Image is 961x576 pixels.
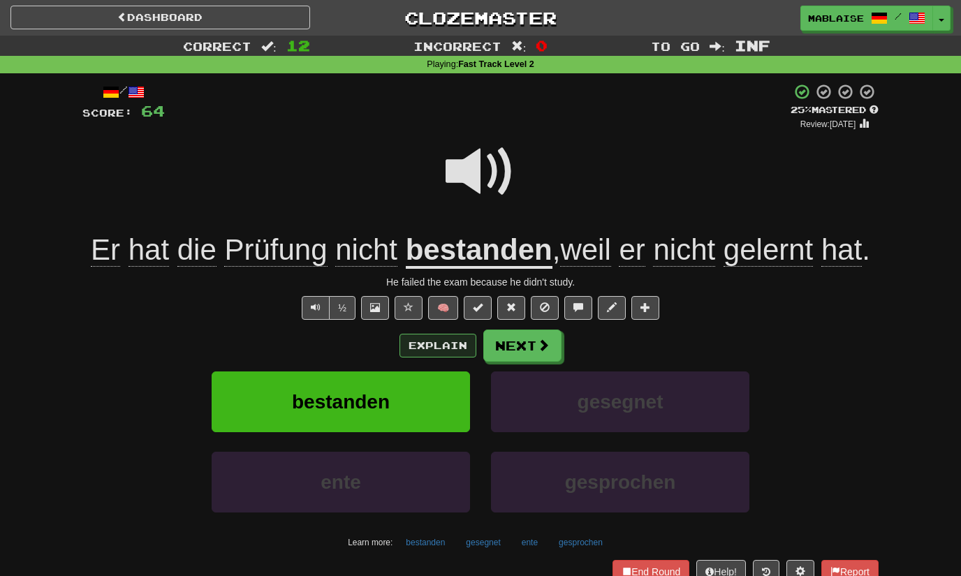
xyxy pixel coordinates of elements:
span: 25 % [791,104,812,115]
button: gesegnet [491,371,749,432]
a: Mablaise / [800,6,933,31]
small: Review: [DATE] [800,119,856,129]
button: bestanden [212,371,470,432]
div: / [82,83,165,101]
span: gelernt [724,233,813,267]
span: er [619,233,645,267]
span: 64 [141,102,165,119]
button: Reset to 0% Mastered (alt+r) [497,296,525,320]
u: bestanden [406,233,552,269]
span: die [177,233,217,267]
button: Ignore sentence (alt+i) [531,296,559,320]
span: hat [821,233,862,267]
button: ente [212,452,470,512]
button: Play sentence audio (ctl+space) [302,296,330,320]
button: Edit sentence (alt+d) [598,296,626,320]
button: Explain [399,334,476,357]
a: Clozemaster [331,6,631,30]
span: weil [560,233,610,267]
span: Prüfung [224,233,327,267]
button: gesegnet [458,532,508,553]
button: gesprochen [491,452,749,512]
button: Show image (alt+x) [361,296,389,320]
span: gesegnet [578,391,663,413]
span: : [511,40,527,52]
button: gesprochen [551,532,610,553]
span: Incorrect [413,39,501,53]
span: Mablaise [808,12,864,24]
strong: Fast Track Level 2 [458,59,534,69]
span: Er [91,233,120,267]
button: Next [483,330,562,362]
span: Correct [183,39,251,53]
a: Dashboard [10,6,310,29]
button: bestanden [398,532,453,553]
small: Learn more: [348,538,393,547]
button: Add to collection (alt+a) [631,296,659,320]
span: nicht [653,233,715,267]
span: hat [129,233,169,267]
button: 🧠 [428,296,458,320]
button: Set this sentence to 100% Mastered (alt+m) [464,296,492,320]
span: bestanden [292,391,390,413]
button: ½ [329,296,355,320]
span: Inf [735,37,770,54]
button: Discuss sentence (alt+u) [564,296,592,320]
button: Favorite sentence (alt+f) [395,296,423,320]
span: gesprochen [565,471,676,493]
span: : [261,40,277,52]
span: To go [651,39,700,53]
span: nicht [335,233,397,267]
span: 12 [286,37,310,54]
div: He failed the exam because he didn't study. [82,275,879,289]
span: Score: [82,107,133,119]
span: : [710,40,725,52]
div: Text-to-speech controls [299,296,355,320]
span: ente [321,471,361,493]
span: , . [552,233,870,267]
span: / [895,11,902,21]
div: Mastered [791,104,879,117]
span: 0 [536,37,548,54]
button: ente [514,532,545,553]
